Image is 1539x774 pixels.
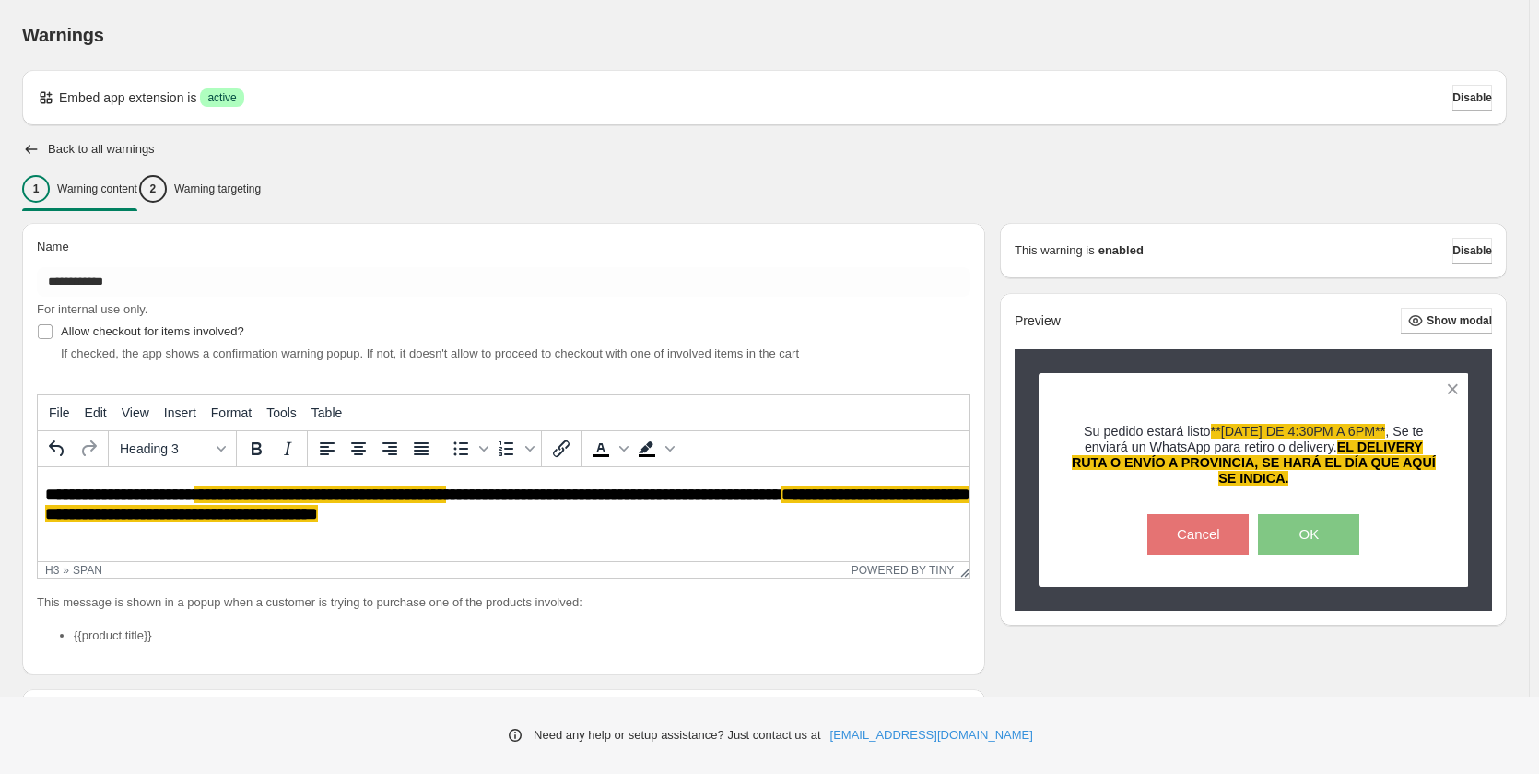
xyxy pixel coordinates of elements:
span: Format [211,405,252,420]
div: Bullet list [445,433,491,464]
button: Redo [73,433,104,464]
button: Disable [1452,85,1492,111]
button: Justify [405,433,437,464]
p: Embed app extension is [59,88,196,107]
h2: Back to all warnings [48,142,155,157]
span: Allow checkout for items involved? [61,324,244,338]
a: Powered by Tiny [852,564,955,577]
button: Cancel [1147,514,1249,555]
button: OK [1258,514,1359,555]
button: Bold [241,433,272,464]
button: 1Warning content [22,170,137,208]
button: Show modal [1401,308,1492,334]
div: 1 [22,175,50,203]
span: Heading 3 [120,441,210,456]
span: File [49,405,70,420]
h3: Su pedido estará listo , Se te enviará un WhatsApp para retiro o delivery. [1071,424,1437,487]
div: Text color [585,433,631,464]
span: Table [311,405,342,420]
div: 2 [139,175,167,203]
strong: enabled [1098,241,1144,260]
span: Disable [1452,90,1492,105]
iframe: Rich Text Area [38,467,969,561]
span: **[DATE] DE 4:30PM A 6PM** [1211,424,1386,439]
p: This message is shown in a popup when a customer is trying to purchase one of the products involved: [37,593,970,612]
button: Align right [374,433,405,464]
span: For internal use only. [37,302,147,316]
span: If checked, the app shows a confirmation warning popup. If not, it doesn't allow to proceed to ch... [61,346,799,360]
div: Numbered list [491,433,537,464]
div: Resize [954,562,969,578]
div: h3 [45,564,59,577]
button: Italic [272,433,303,464]
span: Insert [164,405,196,420]
h2: Preview [1015,313,1061,329]
span: Disable [1452,243,1492,258]
span: Show modal [1427,313,1492,328]
span: EL DELIVERY RUTA O ENVÍO A PROVINCIA, SE HARÁ EL DÍA QUE AQUÍ SE INDICA. [1072,440,1436,486]
button: Formats [112,433,232,464]
button: Undo [41,433,73,464]
span: View [122,405,149,420]
button: Disable [1452,238,1492,264]
li: {{product.title}} [74,627,970,645]
span: Tools [266,405,297,420]
div: span [73,564,102,577]
span: active [207,90,236,105]
p: Warning targeting [174,182,261,196]
span: Edit [85,405,107,420]
p: This warning is [1015,241,1095,260]
div: » [63,564,69,577]
span: Name [37,240,69,253]
a: [EMAIL_ADDRESS][DOMAIN_NAME] [830,726,1033,745]
span: Warnings [22,25,104,45]
button: Align center [343,433,374,464]
p: Warning content [57,182,137,196]
button: Align left [311,433,343,464]
button: 2Warning targeting [139,170,261,208]
div: Background color [631,433,677,464]
button: Insert/edit link [546,433,577,464]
